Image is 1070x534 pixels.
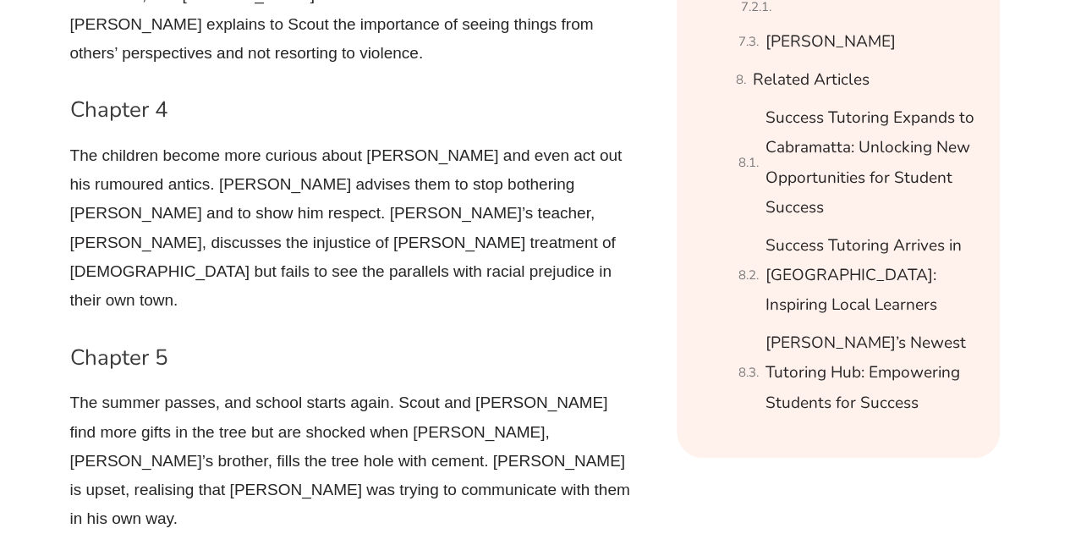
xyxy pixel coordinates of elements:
p: The children become more curious about [PERSON_NAME] and even act out his rumoured antics. [PERSO... [70,141,637,315]
iframe: Chat Widget [788,343,1070,534]
a: [PERSON_NAME]’s Newest Tutoring Hub: Empowering Students for Success [765,328,979,418]
a: [PERSON_NAME] [765,27,896,57]
h3: Chapter 4 [70,96,637,124]
h3: Chapter 5 [70,344,637,372]
a: Success Tutoring Arrives in [GEOGRAPHIC_DATA]: Inspiring Local Learners [765,231,979,321]
a: Related Articles [753,65,870,95]
p: The summer passes, and school starts again. Scout and [PERSON_NAME] find more gifts in the tree b... [70,388,637,533]
a: Success Tutoring Expands to Cabramatta: Unlocking New Opportunities for Student Success [765,103,979,223]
